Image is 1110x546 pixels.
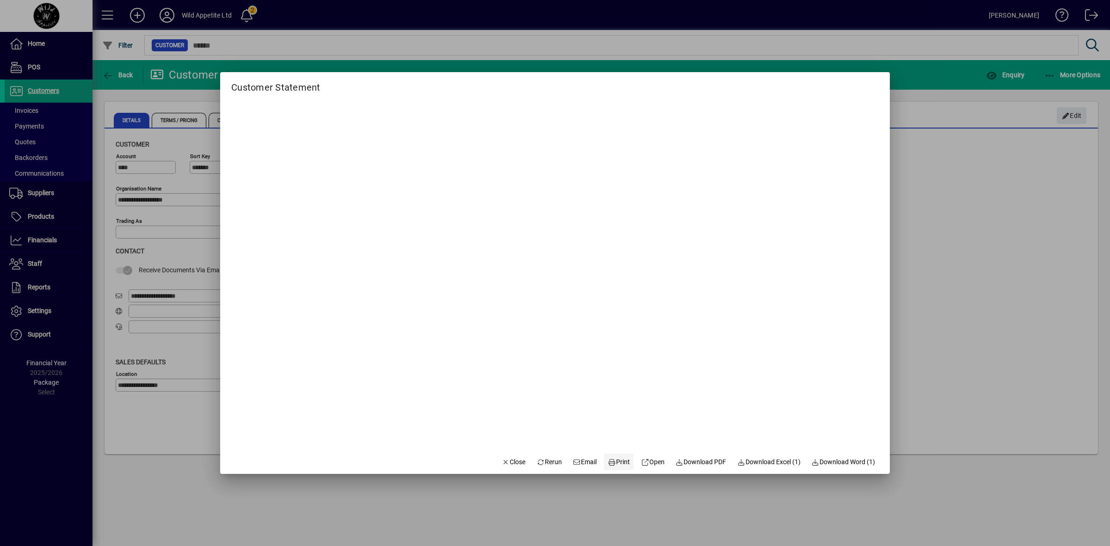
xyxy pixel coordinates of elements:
a: Open [637,454,668,470]
button: Download Word (1) [808,454,879,470]
span: Download Word (1) [812,457,876,467]
span: Email [573,457,597,467]
h2: Customer Statement [220,72,332,95]
span: Download PDF [676,457,727,467]
span: Download Excel (1) [737,457,801,467]
button: Print [604,454,634,470]
span: Open [641,457,665,467]
span: Print [608,457,630,467]
span: Rerun [536,457,562,467]
button: Email [569,454,601,470]
button: Close [498,454,530,470]
span: Close [502,457,526,467]
a: Download PDF [672,454,730,470]
button: Download Excel (1) [734,454,804,470]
